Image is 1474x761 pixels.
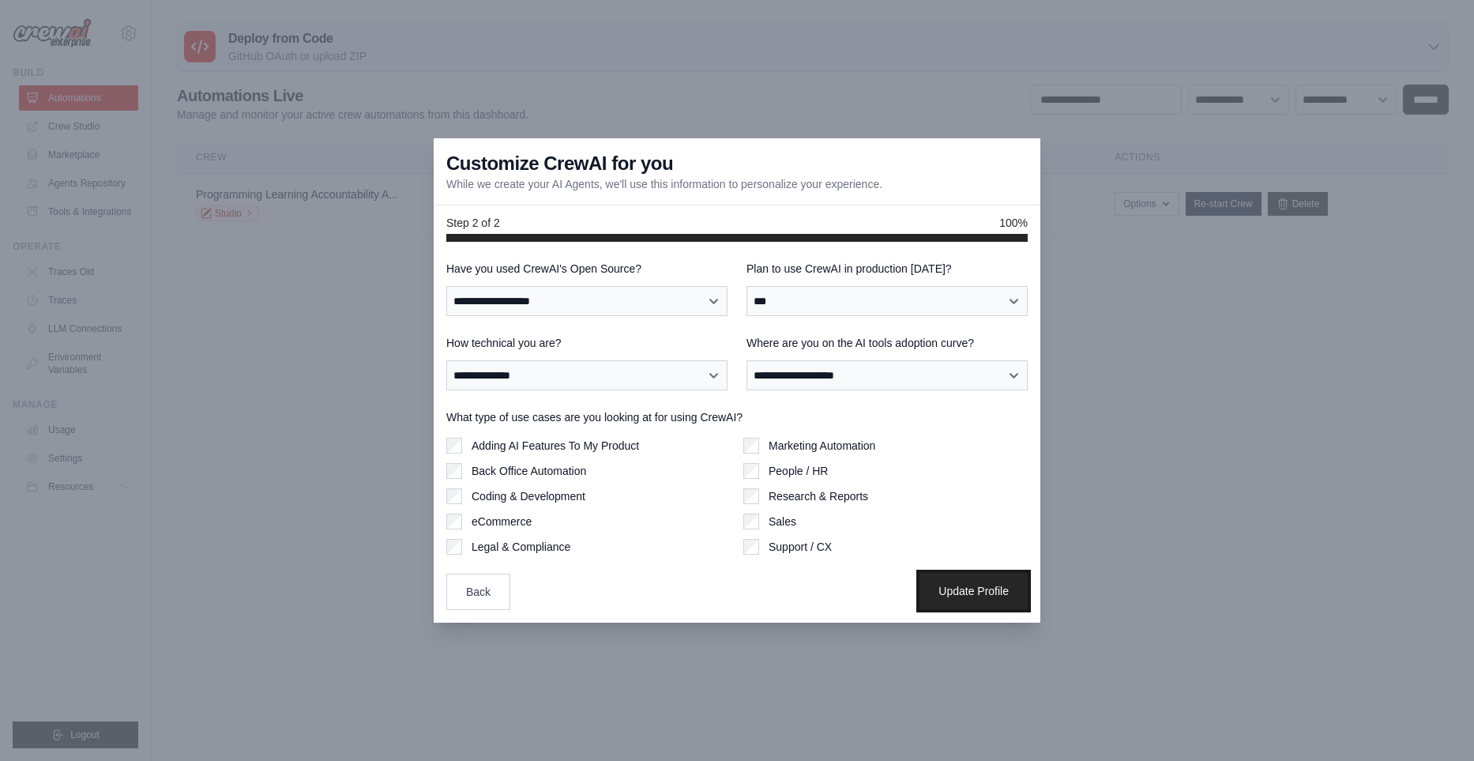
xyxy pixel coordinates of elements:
label: Marketing Automation [769,438,875,454]
label: Research & Reports [769,488,868,504]
label: Coding & Development [472,488,585,504]
label: Adding AI Features To My Product [472,438,639,454]
span: Step 2 of 2 [446,215,500,231]
label: Plan to use CrewAI in production [DATE]? [746,261,1028,277]
p: While we create your AI Agents, we'll use this information to personalize your experience. [446,176,882,192]
label: People / HR [769,463,828,479]
iframe: Chat Widget [1395,685,1474,761]
label: What type of use cases are you looking at for using CrewAI? [446,409,1028,425]
label: Support / CX [769,539,832,555]
label: Where are you on the AI tools adoption curve? [746,335,1028,351]
label: Back Office Automation [472,463,586,479]
h3: Customize CrewAI for you [446,151,673,176]
span: 100% [999,215,1028,231]
label: Sales [769,514,796,529]
button: Update Profile [919,573,1028,609]
label: Have you used CrewAI's Open Source? [446,261,728,277]
label: eCommerce [472,514,532,529]
button: Back [446,574,510,610]
label: Legal & Compliance [472,539,570,555]
label: How technical you are? [446,335,728,351]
